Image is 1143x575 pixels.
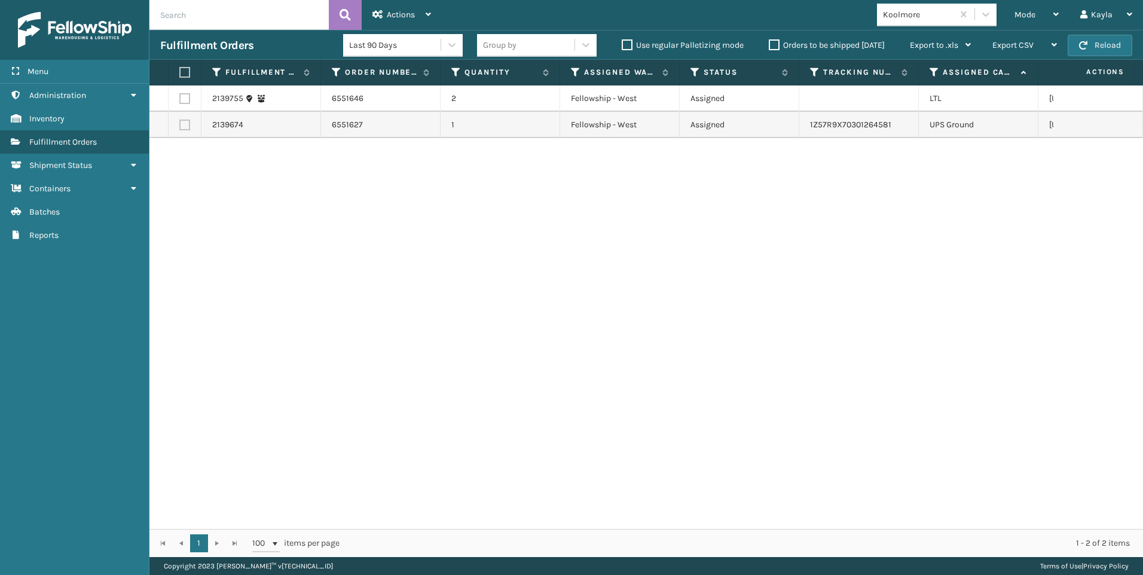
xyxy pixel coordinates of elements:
[680,112,799,138] td: Assigned
[704,67,776,78] label: Status
[29,137,97,147] span: Fulfillment Orders
[356,537,1130,549] div: 1 - 2 of 2 items
[680,85,799,112] td: Assigned
[992,40,1034,50] span: Export CSV
[910,40,958,50] span: Export to .xls
[823,67,896,78] label: Tracking Number
[483,39,517,51] div: Group by
[1040,562,1081,570] a: Terms of Use
[769,40,885,50] label: Orders to be shipped [DATE]
[919,85,1038,112] td: LTL
[622,40,744,50] label: Use regular Palletizing mode
[29,160,92,170] span: Shipment Status
[560,85,680,112] td: Fellowship - West
[919,112,1038,138] td: UPS Ground
[1040,557,1129,575] div: |
[810,120,891,130] a: 1Z57R9X70301264581
[349,39,442,51] div: Last 90 Days
[1014,10,1035,20] span: Mode
[321,85,441,112] td: 6551646
[18,12,132,48] img: logo
[584,67,656,78] label: Assigned Warehouse
[225,67,298,78] label: Fulfillment Order Id
[160,38,253,53] h3: Fulfillment Orders
[29,207,60,217] span: Batches
[29,183,71,194] span: Containers
[1083,562,1129,570] a: Privacy Policy
[321,112,441,138] td: 6551627
[883,8,954,21] div: Koolmore
[441,85,560,112] td: 2
[29,90,86,100] span: Administration
[29,230,59,240] span: Reports
[212,93,243,105] a: 2139755
[252,534,340,552] span: items per page
[1068,35,1132,56] button: Reload
[560,112,680,138] td: Fellowship - West
[190,534,208,552] a: 1
[212,119,243,131] a: 2139674
[1049,62,1132,82] span: Actions
[164,557,333,575] p: Copyright 2023 [PERSON_NAME]™ v [TECHNICAL_ID]
[29,114,65,124] span: Inventory
[441,112,560,138] td: 1
[943,67,1015,78] label: Assigned Carrier Service
[27,66,48,77] span: Menu
[387,10,415,20] span: Actions
[464,67,537,78] label: Quantity
[252,537,270,549] span: 100
[345,67,417,78] label: Order Number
